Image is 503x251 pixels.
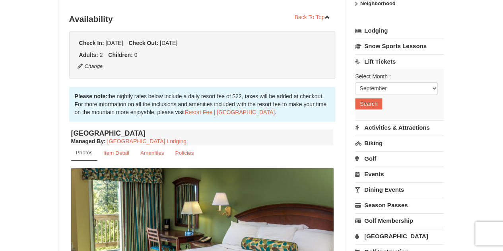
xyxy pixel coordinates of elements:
[71,138,104,144] span: Managed By
[69,11,336,27] h3: Availability
[71,129,334,137] h4: [GEOGRAPHIC_DATA]
[105,40,123,46] span: [DATE]
[355,198,444,212] a: Season Passes
[135,145,169,161] a: Amenities
[160,40,177,46] span: [DATE]
[75,93,107,99] strong: Please note:
[98,145,134,161] a: Item Detail
[355,213,444,228] a: Golf Membership
[71,145,97,161] a: Photos
[355,182,444,197] a: Dining Events
[170,145,199,161] a: Policies
[140,150,164,156] small: Amenities
[71,138,106,144] strong: :
[175,150,194,156] small: Policies
[360,0,396,6] strong: Neighborhood
[289,11,336,23] a: Back To Top
[79,52,98,58] strong: Adults:
[128,40,158,46] strong: Check Out:
[355,98,382,109] button: Search
[103,150,129,156] small: Item Detail
[108,52,132,58] strong: Children:
[185,109,275,115] a: Resort Fee | [GEOGRAPHIC_DATA]
[76,150,93,156] small: Photos
[355,151,444,166] a: Golf
[69,87,336,122] div: the nightly rates below include a daily resort fee of $22, taxes will be added at checkout. For m...
[77,62,103,71] button: Change
[355,72,438,80] label: Select Month :
[355,23,444,38] a: Lodging
[79,40,104,46] strong: Check In:
[355,54,444,69] a: Lift Tickets
[100,52,103,58] span: 2
[355,167,444,181] a: Events
[107,138,186,144] a: [GEOGRAPHIC_DATA] Lodging
[355,136,444,150] a: Biking
[355,39,444,53] a: Snow Sports Lessons
[134,52,138,58] span: 0
[355,120,444,135] a: Activities & Attractions
[355,229,444,243] a: [GEOGRAPHIC_DATA]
